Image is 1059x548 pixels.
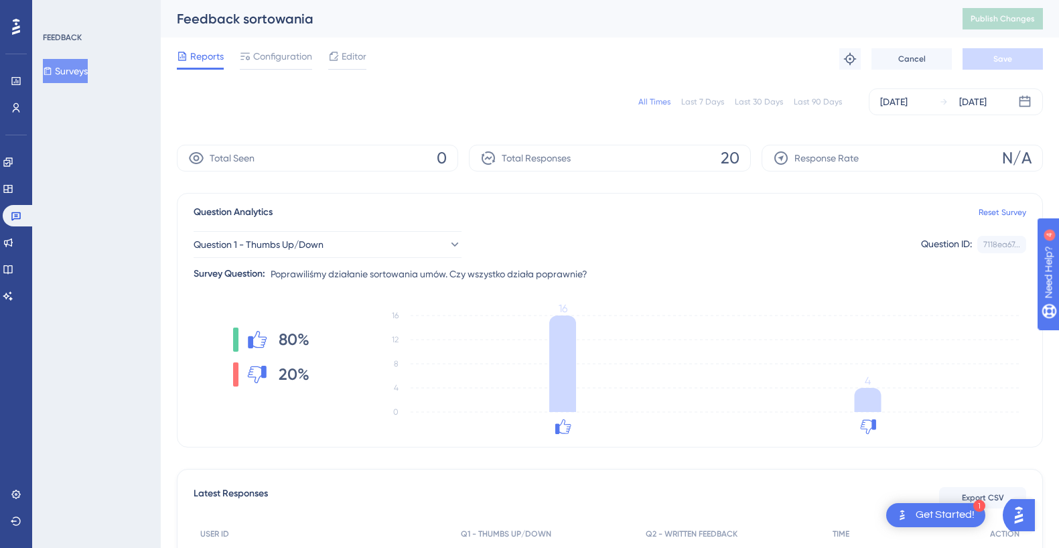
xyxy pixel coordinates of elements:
[279,364,309,385] span: 20%
[342,48,366,64] span: Editor
[983,239,1020,250] div: 7118ea67...
[392,335,399,344] tspan: 12
[979,207,1026,218] a: Reset Survey
[210,150,255,166] span: Total Seen
[1003,495,1043,535] iframe: UserGuiding AI Assistant Launcher
[959,94,987,110] div: [DATE]
[194,231,462,258] button: Question 1 - Thumbs Up/Down
[916,508,975,523] div: Get Started!
[735,96,783,107] div: Last 30 Days
[253,48,312,64] span: Configuration
[271,266,587,282] span: Poprawiliśmy działanie sortowania umów. Czy wszystko działa poprawnie?
[93,7,97,17] div: 4
[392,311,399,320] tspan: 16
[646,529,737,539] span: Q2 - WRITTEN FEEDBACK
[963,48,1043,70] button: Save
[279,329,309,350] span: 80%
[971,13,1035,24] span: Publish Changes
[871,48,952,70] button: Cancel
[394,359,399,368] tspan: 8
[177,9,929,28] div: Feedback sortowania
[939,487,1026,508] button: Export CSV
[194,204,273,220] span: Question Analytics
[502,150,571,166] span: Total Responses
[973,500,985,512] div: 1
[794,96,842,107] div: Last 90 Days
[990,529,1019,539] span: ACTION
[194,236,324,253] span: Question 1 - Thumbs Up/Down
[721,147,739,169] span: 20
[31,3,84,19] span: Need Help?
[194,266,265,282] div: Survey Question:
[559,302,567,315] tspan: 16
[190,48,224,64] span: Reports
[886,503,985,527] div: Open Get Started! checklist, remaining modules: 1
[963,8,1043,29] button: Publish Changes
[461,529,551,539] span: Q1 - THUMBS UP/DOWN
[962,492,1004,503] span: Export CSV
[894,507,910,523] img: launcher-image-alternative-text
[681,96,724,107] div: Last 7 Days
[437,147,447,169] span: 0
[898,54,926,64] span: Cancel
[200,529,229,539] span: USER ID
[394,383,399,393] tspan: 4
[833,529,849,539] span: TIME
[794,150,859,166] span: Response Rate
[880,94,908,110] div: [DATE]
[993,54,1012,64] span: Save
[1002,147,1032,169] span: N/A
[393,407,399,417] tspan: 0
[43,59,88,83] button: Surveys
[865,374,871,387] tspan: 4
[921,236,972,253] div: Question ID:
[194,486,268,510] span: Latest Responses
[638,96,670,107] div: All Times
[43,32,82,43] div: FEEDBACK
